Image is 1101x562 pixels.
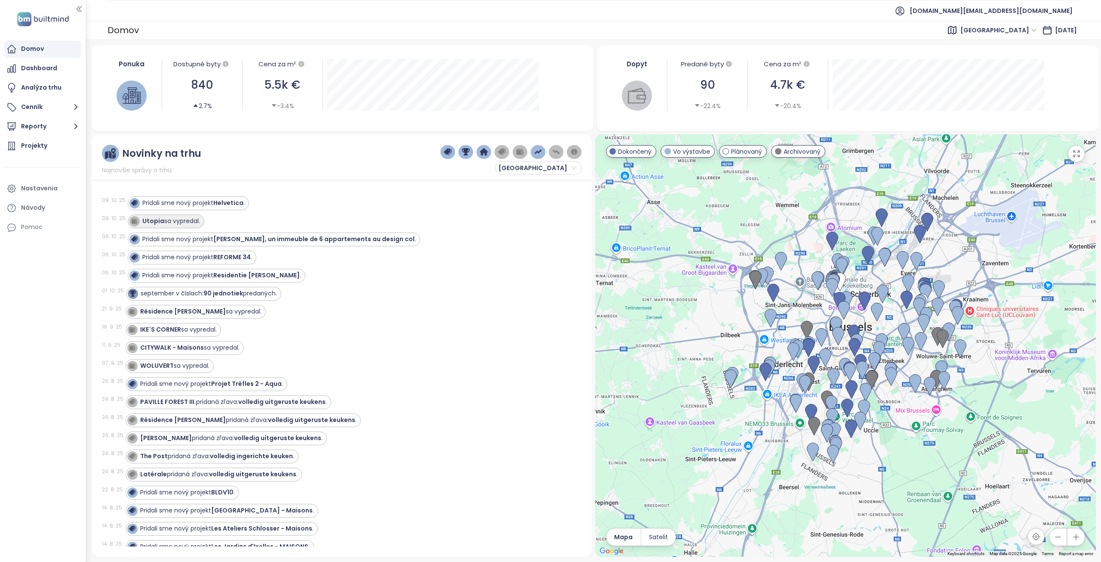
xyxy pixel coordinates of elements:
[140,506,314,515] div: Pridali sme nový projekt .
[21,222,43,233] div: Pomoc
[203,289,243,298] strong: 90 jednotiek
[166,76,238,94] div: 840
[618,147,652,156] span: Dokončený
[140,325,217,334] div: sa vypredal.
[102,269,126,276] div: 06. 10. 25
[140,434,192,442] strong: [PERSON_NAME]
[102,165,173,175] span: Najnovšie správy o trhu.
[131,236,137,242] img: icon
[123,87,141,105] img: house
[784,147,821,156] span: Archivovaný
[102,450,123,457] div: 24. 8. 25
[910,0,1073,21] span: [DOMAIN_NAME][EMAIL_ADDRESS][DOMAIN_NAME]
[131,200,137,206] img: icon
[21,43,44,54] div: Domov
[271,101,294,111] div: -3.4%
[271,102,277,109] span: caret-down
[140,434,323,443] div: pridaná zľava: .
[102,413,123,421] div: 24. 8. 25
[129,489,135,495] img: icon
[4,219,81,236] div: Pomoc
[131,218,137,224] img: icon
[102,522,123,530] div: 14. 8. 25
[102,214,126,222] div: 09. 10. 25
[960,24,1037,37] span: Brussels
[606,528,641,546] button: Mapa
[102,540,123,548] div: 14. 8. 25
[140,361,174,370] strong: WOLUVERT
[102,341,123,349] div: 11. 9. 25
[105,148,116,159] img: ruler
[211,379,282,388] strong: Projet Trèfles 2 - Aqua
[102,377,123,385] div: 26. 8. 25
[21,140,47,151] div: Projekty
[516,148,524,156] img: wallet-dark-grey.png
[752,76,824,94] div: 4.7k €
[129,525,135,531] img: icon
[129,326,135,332] img: icon
[597,546,626,557] img: Google
[140,470,167,478] strong: Latérale
[140,361,209,370] div: sa vypredal.
[641,528,676,546] button: Satelit
[129,399,135,405] img: icon
[649,532,668,542] span: Satelit
[4,79,81,96] a: Analýza trhu
[140,325,181,334] strong: IKE´S CORNER
[142,217,200,226] div: sa vypredal.
[4,40,81,58] a: Domov
[122,148,201,159] div: Novinky na trhu
[462,148,470,156] img: trophy-dark-blue.png
[102,468,123,475] div: 24. 8. 25
[193,101,212,111] div: 2.7%
[4,99,81,116] button: Cenník
[140,524,314,533] div: Pridali sme nový projekt .
[142,235,416,244] div: Pridali sme nový projekt .
[102,504,123,512] div: 14. 8. 25
[498,148,506,156] img: price-tag-grey.png
[102,305,123,313] div: 21. 9. 25
[211,488,234,497] strong: BLDV10
[140,343,204,352] strong: CITYWALK - Maisons
[234,434,321,442] strong: volledig uitgeruste keukens
[102,395,123,403] div: 24. 8. 25
[628,87,646,105] img: wallet
[247,76,318,94] div: 5.5k €
[694,101,721,111] div: -22.4%
[444,148,452,156] img: price-tag-dark-blue.png
[15,10,71,28] img: logo
[129,290,135,296] img: icon
[672,76,743,94] div: 90
[140,307,226,316] strong: Résidence [PERSON_NAME]
[210,452,293,460] strong: volledig ingerichte keuken
[694,102,700,109] span: caret-down
[102,251,126,258] div: 06. 10. 25
[268,416,355,424] strong: volledig uitgeruste keukens
[141,289,277,298] div: september v číslach: predaných.
[108,22,139,38] div: Domov
[209,470,296,478] strong: volledig uitgeruste keukens
[140,416,357,425] div: pridaná zľava: .
[672,59,743,69] div: Predané byty
[102,432,123,439] div: 24. 8. 25
[140,452,168,460] strong: The Post
[102,359,123,367] div: 07. 9. 25
[140,307,261,316] div: sa vypredal.
[1042,551,1054,556] a: Terms (opens in new tab)
[774,102,780,109] span: caret-down
[129,417,135,423] img: icon
[534,148,542,156] img: price-increases.png
[4,199,81,217] a: Návody
[21,82,62,93] div: Analýza trhu
[140,416,226,424] strong: Résidence [PERSON_NAME]
[140,379,283,388] div: Pridali sme nový projekt .
[4,60,81,77] a: Dashboard
[129,453,135,459] img: icon
[211,506,313,515] strong: [GEOGRAPHIC_DATA] - Maisons
[129,381,135,387] img: icon
[131,272,137,278] img: icon
[552,148,560,156] img: price-decreases.png
[193,102,199,109] span: caret-up
[774,101,801,111] div: -20.4%
[947,551,984,557] button: Keyboard shortcuts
